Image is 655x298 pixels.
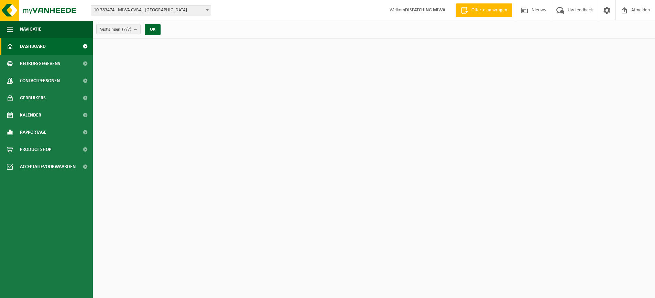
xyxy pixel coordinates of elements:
[470,7,509,14] span: Offerte aanvragen
[405,8,445,13] strong: DISPATCHING MIWA
[456,3,512,17] a: Offerte aanvragen
[100,24,131,35] span: Vestigingen
[20,89,46,107] span: Gebruikers
[91,5,211,15] span: 10-783474 - MIWA CVBA - SINT-NIKLAAS
[20,21,41,38] span: Navigatie
[20,107,41,124] span: Kalender
[20,141,51,158] span: Product Shop
[145,24,161,35] button: OK
[122,27,131,32] count: (7/7)
[96,24,141,34] button: Vestigingen(7/7)
[20,72,60,89] span: Contactpersonen
[20,124,46,141] span: Rapportage
[20,55,60,72] span: Bedrijfsgegevens
[20,38,46,55] span: Dashboard
[20,158,76,175] span: Acceptatievoorwaarden
[91,5,211,15] span: 10-783474 - MIWA CVBA - SINT-NIKLAAS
